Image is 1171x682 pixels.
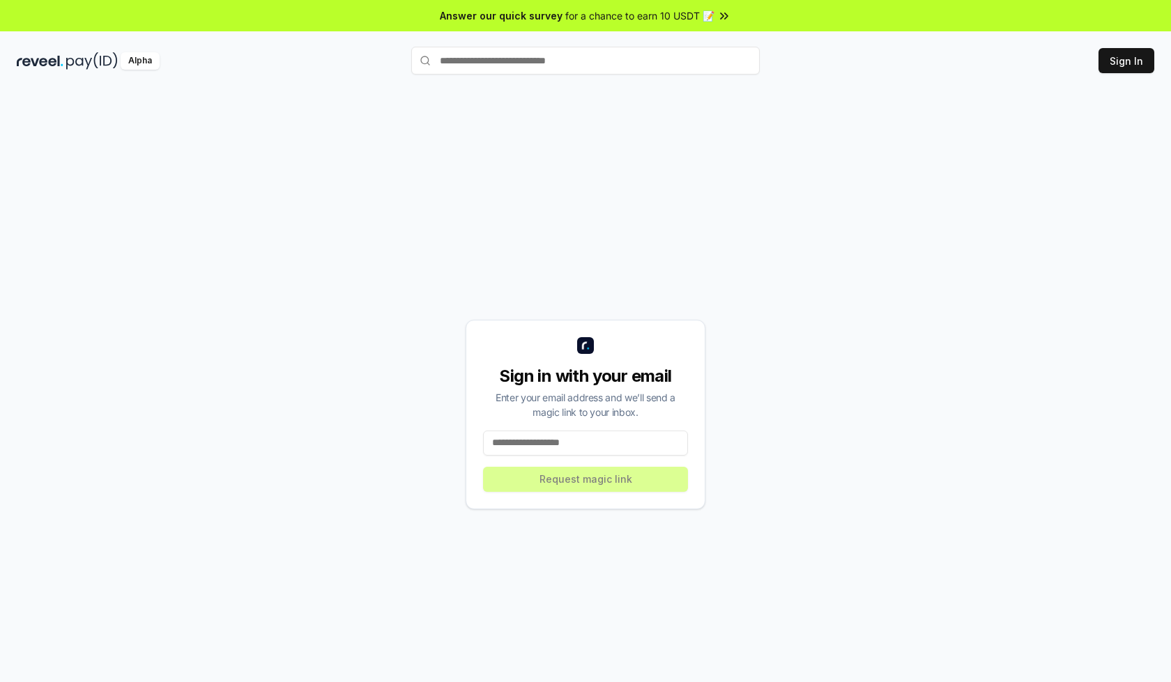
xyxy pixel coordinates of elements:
[483,390,688,419] div: Enter your email address and we’ll send a magic link to your inbox.
[565,8,714,23] span: for a chance to earn 10 USDT 📝
[483,365,688,387] div: Sign in with your email
[1099,48,1154,73] button: Sign In
[66,52,118,70] img: pay_id
[17,52,63,70] img: reveel_dark
[121,52,160,70] div: Alpha
[577,337,594,354] img: logo_small
[440,8,562,23] span: Answer our quick survey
